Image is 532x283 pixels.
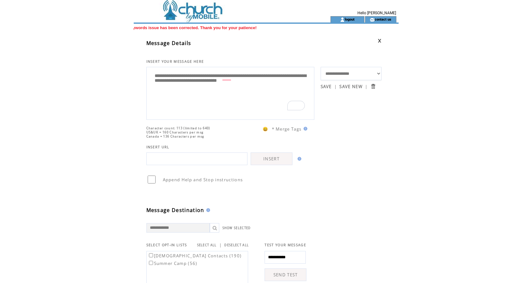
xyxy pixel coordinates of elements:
[370,83,376,89] input: Submit
[222,226,251,230] a: SHOW SELECTED
[163,177,243,183] span: Append Help and Stop instructions
[150,69,311,116] textarea: To enrich screen reader interactions, please activate Accessibility in Grammarly extension settings
[251,152,292,165] a: INSERT
[265,243,306,247] span: TEST YOUR MESSAGE
[340,17,345,22] img: account_icon.gif
[146,134,204,138] span: Canada = 136 Characters per msg
[345,17,355,21] a: logout
[148,260,197,266] label: Summer Camp (56)
[296,157,301,161] img: help.gif
[146,40,191,47] span: Message Details
[148,253,242,259] label: [DEMOGRAPHIC_DATA] Contacts (190)
[204,208,210,212] img: help.gif
[321,84,332,89] a: SAVE
[146,59,204,64] span: INSERT YOUR MESSAGE HERE
[375,17,391,21] a: contact us
[339,84,362,89] a: SAVE NEW
[265,268,306,281] a: SEND TEST
[334,84,337,89] span: |
[149,253,153,257] input: [DEMOGRAPHIC_DATA] Contacts (190)
[146,243,187,247] span: SELECT OPT-IN LISTS
[370,17,375,22] img: contact_us_icon.gif
[146,145,170,149] span: INSERT URL
[357,11,396,15] span: Hello [PERSON_NAME]
[272,126,302,132] span: * Merge Tags
[146,207,204,214] span: Message Destination
[146,130,204,134] span: US&UK = 160 Characters per msg
[365,84,368,89] span: |
[149,261,153,265] input: Summer Camp (56)
[134,25,399,30] marquee: Keywords issue has been corrected. Thank you for your patience!
[197,243,217,247] a: SELECT ALL
[219,242,222,248] span: |
[263,126,268,132] span: 😀
[146,126,210,130] span: Character count: 113 (limited to 640)
[302,127,307,131] img: help.gif
[224,243,249,247] a: DESELECT ALL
